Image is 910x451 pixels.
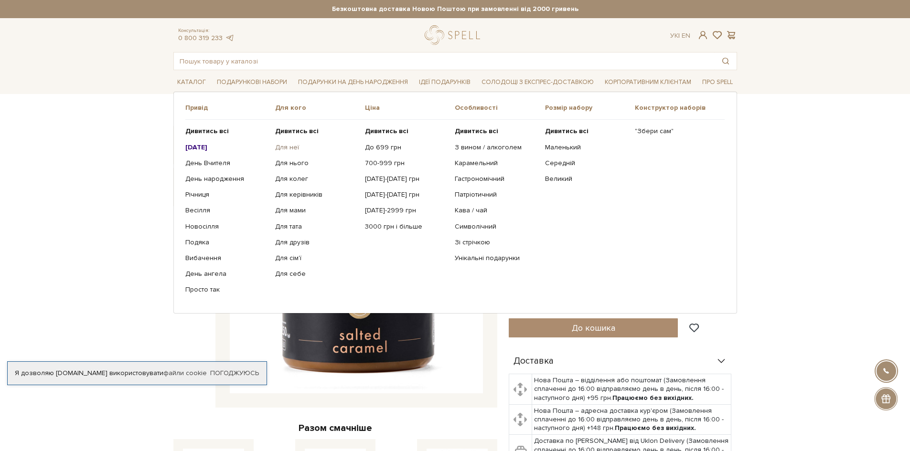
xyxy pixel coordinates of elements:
[365,127,408,135] b: Дивитись всі
[185,238,268,247] a: Подяка
[612,394,694,402] b: Працюємо без вихідних.
[213,75,291,90] a: Подарункові набори
[532,374,731,405] td: Нова Пошта – відділення або поштомат (Замовлення сплаченні до 16:00 відправляємо день в день, піс...
[635,127,717,136] a: "Збери сам"
[455,190,537,199] a: Патріотичний
[365,127,448,136] a: Дивитись всі
[185,270,268,278] a: День ангела
[365,175,448,183] a: [DATE]-[DATE] грн
[178,28,235,34] span: Консультація:
[185,206,268,215] a: Весілля
[163,369,207,377] a: файли cookie
[545,175,628,183] a: Великий
[509,318,678,337] button: До кошика
[275,222,358,231] a: Для тата
[185,175,268,183] a: День народження
[455,206,537,215] a: Кава / чай
[365,104,455,112] span: Ціна
[275,104,365,112] span: Для кого
[365,222,448,231] a: 3000 грн і більше
[365,206,448,215] a: [DATE]-2999 грн
[415,75,474,90] a: Ідеї подарунків
[455,127,498,135] b: Дивитись всі
[185,254,268,262] a: Вибачення
[365,159,448,168] a: 700-999 грн
[185,127,268,136] a: Дивитись всі
[185,222,268,231] a: Новосілля
[635,104,725,112] span: Конструктор наборів
[275,254,358,262] a: Для сім'ї
[455,238,537,247] a: Зі стрічкою
[545,127,589,135] b: Дивитись всі
[173,422,497,434] div: Разом смачніше
[173,5,737,13] strong: Безкоштовна доставка Новою Поштою при замовленні від 2000 гривень
[455,222,537,231] a: Символічний
[545,143,628,152] a: Маленький
[455,127,537,136] a: Дивитись всі
[572,323,615,333] span: До кошика
[478,74,598,90] a: Солодощі з експрес-доставкою
[275,159,358,168] a: Для нього
[275,175,358,183] a: Для колег
[514,357,554,366] span: Доставка
[275,143,358,152] a: Для неї
[178,34,223,42] a: 0 800 319 233
[185,190,268,199] a: Річниця
[275,238,358,247] a: Для друзів
[615,424,696,432] b: Працюємо без вихідних.
[210,369,259,378] a: Погоджуюсь
[275,127,319,135] b: Дивитись всі
[185,159,268,168] a: День Вчителя
[185,104,275,112] span: Привід
[678,31,680,40] span: |
[365,190,448,199] a: [DATE]-[DATE] грн
[173,92,737,313] div: Каталог
[275,206,358,215] a: Для мами
[185,143,207,151] b: [DATE]
[8,369,267,378] div: Я дозволяю [DOMAIN_NAME] використовувати
[455,143,537,152] a: З вином / алкоголем
[185,143,268,152] a: [DATE]
[173,75,210,90] a: Каталог
[275,190,358,199] a: Для керівників
[601,75,695,90] a: Корпоративним клієнтам
[698,75,737,90] a: Про Spell
[545,104,635,112] span: Розмір набору
[715,52,737,70] button: Пошук товару у каталозі
[365,143,448,152] a: До 699 грн
[545,127,628,136] a: Дивитись всі
[532,404,731,435] td: Нова Пошта – адресна доставка кур'єром (Замовлення сплаченні до 16:00 відправляємо день в день, п...
[425,25,484,45] a: logo
[455,254,537,262] a: Унікальні подарунки
[682,31,690,40] a: En
[185,127,229,135] b: Дивитись всі
[174,52,715,70] input: Пошук товару у каталозі
[225,34,235,42] a: telegram
[185,285,268,294] a: Просто так
[545,159,628,168] a: Середній
[455,104,545,112] span: Особливості
[670,31,690,40] div: Ук
[275,270,358,278] a: Для себе
[294,75,412,90] a: Подарунки на День народження
[455,159,537,168] a: Карамельний
[455,175,537,183] a: Гастрономічний
[275,127,358,136] a: Дивитись всі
